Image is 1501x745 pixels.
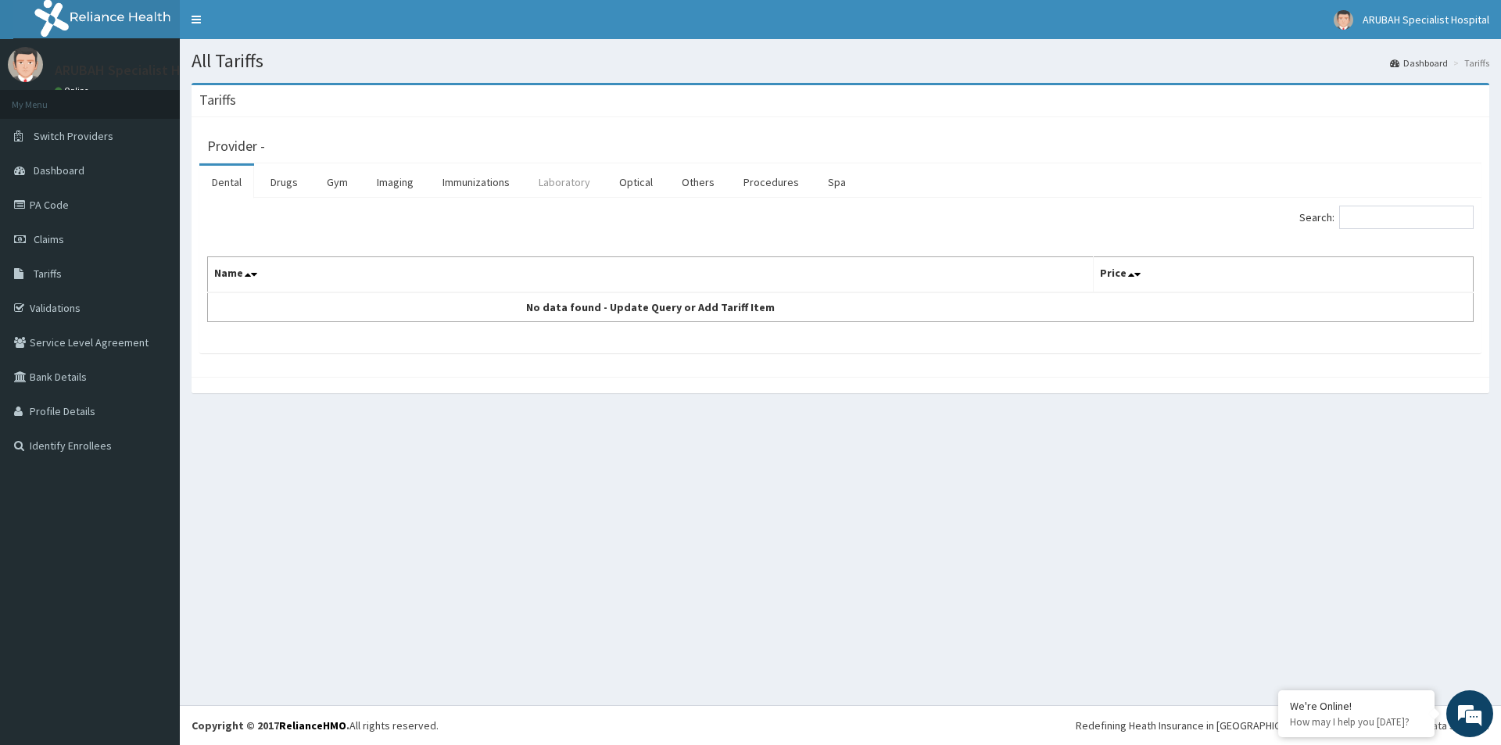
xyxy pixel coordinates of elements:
img: User Image [8,47,43,82]
p: ARUBAH Specialist Hospital [55,63,223,77]
p: How may I help you today? [1290,715,1423,729]
a: Others [669,166,727,199]
a: Drugs [258,166,310,199]
td: No data found - Update Query or Add Tariff Item [208,292,1094,322]
a: Online [55,85,92,96]
a: RelianceHMO [279,718,346,732]
label: Search: [1299,206,1474,229]
a: Procedures [731,166,811,199]
span: Switch Providers [34,129,113,143]
a: Imaging [364,166,426,199]
th: Name [208,257,1094,293]
h3: Tariffs [199,93,236,107]
input: Search: [1339,206,1474,229]
span: Claims [34,232,64,246]
footer: All rights reserved. [180,705,1501,745]
div: Redefining Heath Insurance in [GEOGRAPHIC_DATA] using Telemedicine and Data Science! [1076,718,1489,733]
a: Spa [815,166,858,199]
div: We're Online! [1290,699,1423,713]
span: Dashboard [34,163,84,177]
th: Price [1094,257,1474,293]
a: Gym [314,166,360,199]
a: Immunizations [430,166,522,199]
a: Optical [607,166,665,199]
h3: Provider - [207,139,265,153]
span: Tariffs [34,267,62,281]
strong: Copyright © 2017 . [192,718,349,732]
img: User Image [1334,10,1353,30]
a: Dental [199,166,254,199]
li: Tariffs [1449,56,1489,70]
a: Laboratory [526,166,603,199]
a: Dashboard [1390,56,1448,70]
h1: All Tariffs [192,51,1489,71]
span: ARUBAH Specialist Hospital [1363,13,1489,27]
